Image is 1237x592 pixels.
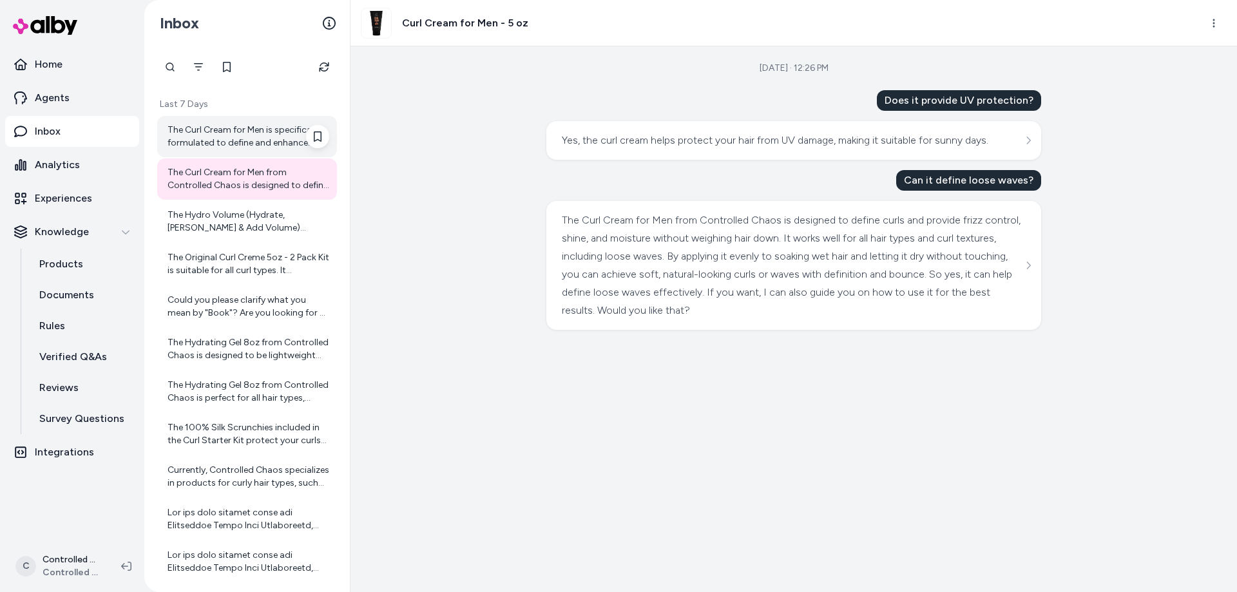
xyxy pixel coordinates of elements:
a: The Curl Cream for Men is specifically formulated to define and enhance curls and waves. If you h... [157,116,337,157]
div: Could you please clarify what you mean by "Book"? Are you looking for a book related to hair care... [168,294,329,320]
a: The Curl Cream for Men from Controlled Chaos is designed to define curls and provide frizz contro... [157,158,337,200]
a: Rules [26,310,139,341]
div: The Curl Cream for Men from Controlled Chaos is designed to define curls and provide frizz contro... [562,211,1022,320]
p: Home [35,57,62,72]
a: The Original Curl Creme 5oz - 2 Pack Kit is suitable for all curl types. It effectively works on ... [157,243,337,285]
a: Inbox [5,116,139,147]
div: The Hydrating Gel 8oz from Controlled Chaos is designed to be lightweight and provides a medium h... [168,336,329,362]
a: The Hydro Volume (Hydrate, [PERSON_NAME] & Add Volume) product defines curls by using a curl-defi... [157,201,337,242]
a: The Hydrating Gel 8oz from Controlled Chaos is perfect for all hair types, including curly hair. ... [157,371,337,412]
p: Products [39,256,83,272]
a: Agents [5,82,139,113]
a: Products [26,249,139,280]
div: Lor ips dolo sitamet conse adi Elitseddoe Tempo Inci Utlaboreetd, magnaa enima minim: 8. VENI: Qu... [168,506,329,532]
p: Survey Questions [39,411,124,426]
a: Lor ips dolo sitamet conse adi Elitseddoe Tempo Inci Utlaboreetd, magnaa enima minim: 8. VENI: Qu... [157,499,337,540]
a: Experiences [5,183,139,214]
div: The Curl Cream for Men is specifically formulated to define and enhance curls and waves. If you h... [168,124,329,149]
p: Verified Q&As [39,349,107,365]
div: The Original Curl Creme 5oz - 2 Pack Kit is suitable for all curl types. It effectively works on ... [168,251,329,277]
button: Filter [186,54,211,80]
div: The Hydrating Gel 8oz from Controlled Chaos is perfect for all hair types, including curly hair. ... [168,379,329,405]
div: [DATE] · 12:26 PM [760,62,829,75]
p: Analytics [35,157,80,173]
h2: Inbox [160,14,199,33]
p: Knowledge [35,224,89,240]
p: Documents [39,287,94,303]
a: The 100% Silk Scrunchies included in the Curl Starter Kit protect your curls by providing a smoot... [157,414,337,455]
a: Currently, Controlled Chaos specializes in products for curly hair types, such as The Original Cu... [157,456,337,497]
a: Lor ips dolo sitamet conse adi Elitseddoe Tempo Inci Utlaboreetd, magnaa enima minim: 8. VENI: Qu... [157,541,337,582]
span: Controlled Chaos [43,566,101,579]
a: Could you please clarify what you mean by "Book"? Are you looking for a book related to hair care... [157,286,337,327]
button: See more [1021,258,1036,273]
a: Reviews [26,372,139,403]
h3: Curl Cream for Men - 5 oz [402,15,528,31]
button: CControlled Chaos ShopifyControlled Chaos [8,546,111,587]
a: The Hydrating Gel 8oz from Controlled Chaos is designed to be lightweight and provides a medium h... [157,329,337,370]
a: Integrations [5,437,139,468]
div: Currently, Controlled Chaos specializes in products for curly hair types, such as The Original Cu... [168,464,329,490]
div: Yes, the curl cream helps protect your hair from UV damage, making it suitable for sunny days. [562,131,988,149]
a: Verified Q&As [26,341,139,372]
div: The 100% Silk Scrunchies included in the Curl Starter Kit protect your curls by providing a smoot... [168,421,329,447]
p: Integrations [35,444,94,460]
a: Survey Questions [26,403,139,434]
button: Refresh [311,54,337,80]
p: Controlled Chaos Shopify [43,553,101,566]
p: Agents [35,90,70,106]
div: Can it define loose waves? [896,170,1041,191]
button: Knowledge [5,216,139,247]
p: Last 7 Days [157,98,337,111]
p: Rules [39,318,65,334]
p: Inbox [35,124,61,139]
div: Lor ips dolo sitamet conse adi Elitseddoe Tempo Inci Utlaboreetd, magnaa enima minim: 8. VENI: Qu... [168,549,329,575]
div: The Hydro Volume (Hydrate, [PERSON_NAME] & Add Volume) product defines curls by using a curl-defi... [168,209,329,234]
span: C [15,556,36,577]
div: The Curl Cream for Men from Controlled Chaos is designed to define curls and provide frizz contro... [168,166,329,192]
img: CCForMen5oz_6e358a69-8fe9-41f0-812d-b88a0e80f657.jpg [361,8,391,38]
img: alby Logo [13,16,77,35]
p: Experiences [35,191,92,206]
a: Analytics [5,149,139,180]
p: Reviews [39,380,79,396]
a: Home [5,49,139,80]
div: Does it provide UV protection? [877,90,1041,111]
button: See more [1021,133,1036,148]
a: Documents [26,280,139,310]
